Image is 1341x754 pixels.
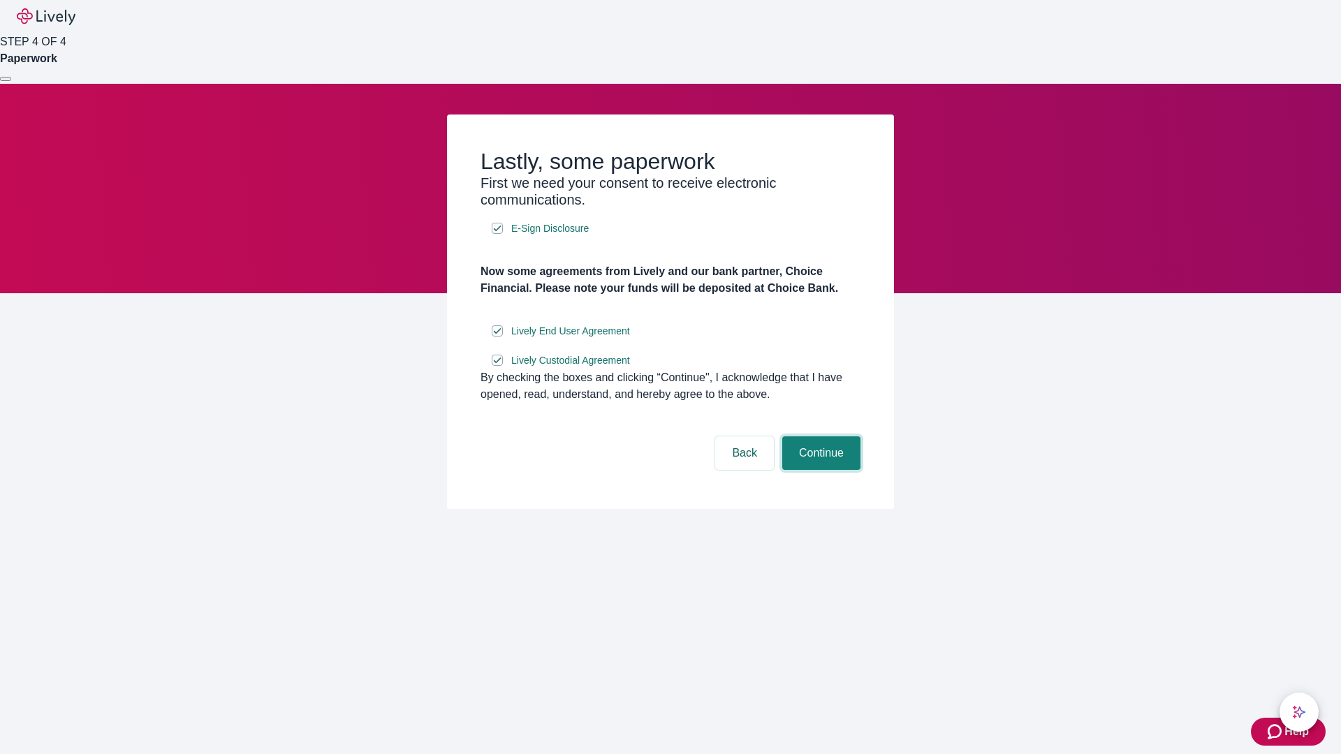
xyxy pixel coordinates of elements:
[508,323,633,340] a: e-sign disclosure document
[511,353,630,368] span: Lively Custodial Agreement
[481,263,860,297] h4: Now some agreements from Lively and our bank partner, Choice Financial. Please note your funds wi...
[1268,723,1284,740] svg: Zendesk support icon
[17,8,75,25] img: Lively
[511,221,589,236] span: E-Sign Disclosure
[782,436,860,470] button: Continue
[508,352,633,369] a: e-sign disclosure document
[715,436,774,470] button: Back
[1292,705,1306,719] svg: Lively AI Assistant
[1280,693,1319,732] button: chat
[1284,723,1309,740] span: Help
[481,148,860,175] h2: Lastly, some paperwork
[481,175,860,208] h3: First we need your consent to receive electronic communications.
[1251,718,1326,746] button: Zendesk support iconHelp
[511,324,630,339] span: Lively End User Agreement
[508,220,592,237] a: e-sign disclosure document
[481,369,860,403] div: By checking the boxes and clicking “Continue", I acknowledge that I have opened, read, understand...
